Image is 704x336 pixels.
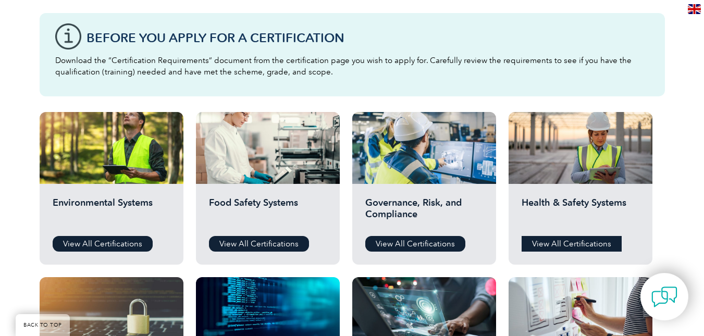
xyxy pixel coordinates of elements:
h2: Food Safety Systems [209,197,327,228]
h2: Environmental Systems [53,197,170,228]
img: en [688,4,701,14]
p: Download the “Certification Requirements” document from the certification page you wish to apply ... [55,55,649,78]
h2: Health & Safety Systems [522,197,639,228]
a: View All Certifications [365,236,465,252]
a: View All Certifications [209,236,309,252]
a: BACK TO TOP [16,314,70,336]
a: View All Certifications [53,236,153,252]
img: contact-chat.png [651,284,677,310]
a: View All Certifications [522,236,622,252]
h3: Before You Apply For a Certification [87,31,649,44]
h2: Governance, Risk, and Compliance [365,197,483,228]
